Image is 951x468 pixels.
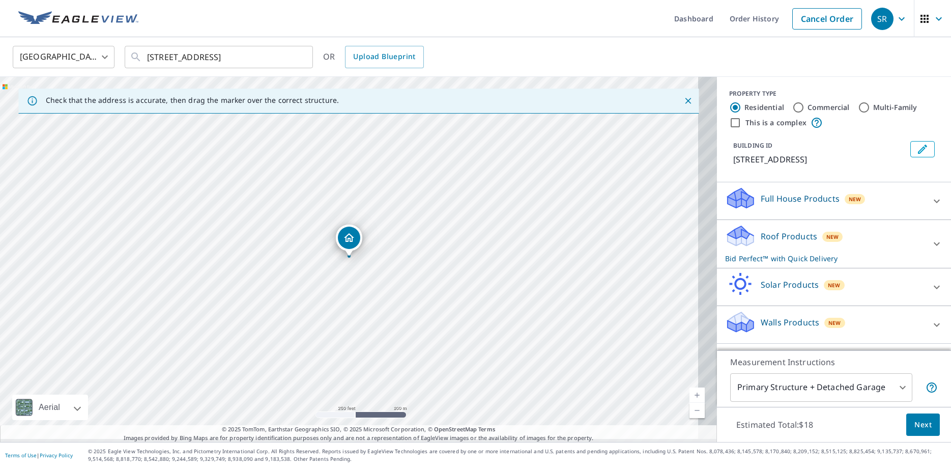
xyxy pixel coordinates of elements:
a: Privacy Policy [40,452,73,459]
div: Aerial [36,395,63,420]
div: Roof ProductsNewBid Perfect™ with Quick Delivery [725,224,943,264]
div: Dropped pin, building 1, Residential property, 4619 Briar Oaks Cir Dallas, TX 75287 [336,225,362,256]
p: Estimated Total: $18 [728,414,821,436]
a: OpenStreetMap [434,425,477,433]
a: Terms [478,425,495,433]
p: Check that the address is accurate, then drag the marker over the correct structure. [46,96,339,105]
label: Commercial [808,102,850,113]
a: Current Level 17, Zoom Out [689,403,705,418]
p: Measurement Instructions [730,356,938,368]
span: © 2025 TomTom, Earthstar Geographics SIO, © 2025 Microsoft Corporation, © [222,425,495,434]
label: Residential [744,102,784,113]
button: Close [681,94,695,107]
div: Primary Structure + Detached Garage [730,373,912,402]
span: New [828,319,841,327]
a: Cancel Order [792,8,862,30]
p: BUILDING ID [733,141,772,150]
p: Roof Products [761,230,817,242]
div: [GEOGRAPHIC_DATA] [13,43,114,71]
a: Terms of Use [5,452,37,459]
div: SR [871,8,894,30]
p: | [5,452,73,458]
button: Edit building 1 [910,141,935,157]
a: Upload Blueprint [345,46,423,68]
div: OR [323,46,424,68]
div: Walls ProductsNew [725,310,943,339]
p: Bid Perfect™ with Quick Delivery [725,253,925,264]
p: [STREET_ADDRESS] [733,153,906,166]
button: Next [906,414,940,436]
p: Full House Products [761,192,840,205]
span: Next [914,419,932,431]
span: New [826,233,839,241]
p: © 2025 Eagle View Technologies, Inc. and Pictometry International Corp. All Rights Reserved. Repo... [88,448,946,463]
a: Current Level 17, Zoom In [689,388,705,403]
input: Search by address or latitude-longitude [147,43,292,71]
div: PROPERTY TYPE [729,89,939,98]
span: New [849,195,861,203]
span: Upload Blueprint [353,50,415,63]
div: Solar ProductsNew [725,272,943,301]
div: Full House ProductsNew [725,186,943,215]
span: Your report will include the primary structure and a detached garage if one exists. [926,381,938,394]
span: New [828,281,841,289]
p: Solar Products [761,279,819,291]
label: Multi-Family [873,102,917,113]
img: EV Logo [18,11,138,26]
label: This is a complex [745,118,806,128]
p: Walls Products [761,316,819,328]
div: Aerial [12,395,88,420]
